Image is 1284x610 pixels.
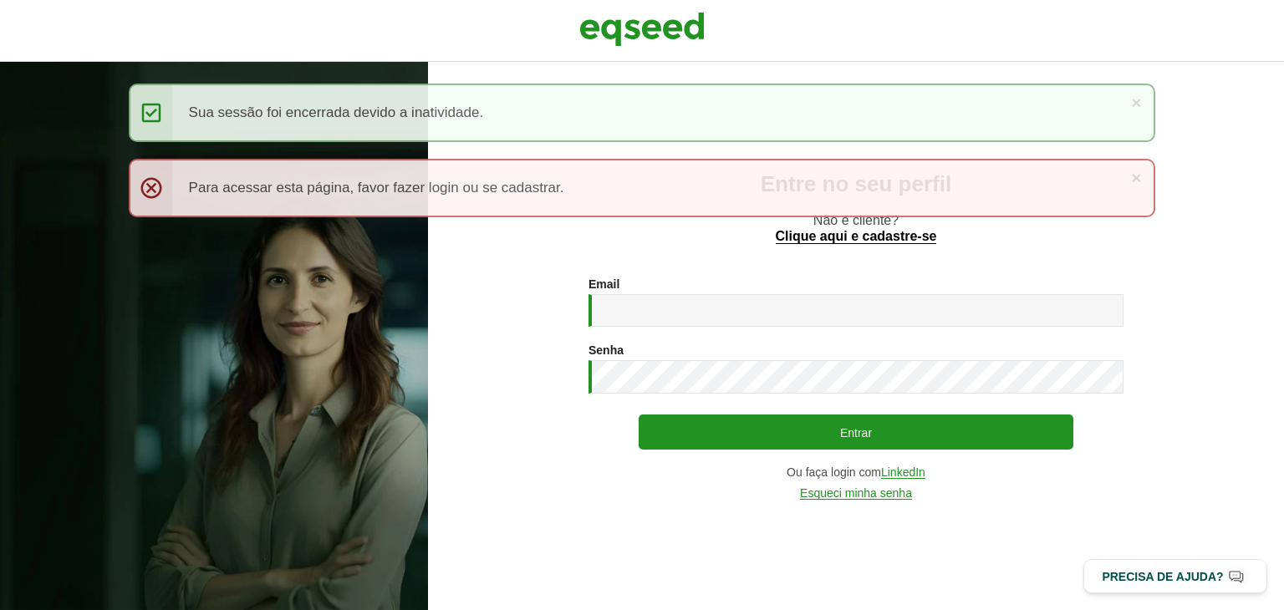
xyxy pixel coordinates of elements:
a: Clique aqui e cadastre-se [776,230,937,244]
div: Ou faça login com [588,466,1123,479]
a: × [1131,169,1141,186]
a: Esqueci minha senha [800,487,912,500]
label: Email [588,278,619,290]
div: Para acessar esta página, favor fazer login ou se cadastrar. [129,159,1156,217]
div: Sua sessão foi encerrada devido a inatividade. [129,84,1156,142]
img: EqSeed Logo [579,8,705,50]
a: × [1131,94,1141,111]
a: LinkedIn [881,466,925,479]
label: Senha [588,344,624,356]
button: Entrar [639,414,1073,450]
